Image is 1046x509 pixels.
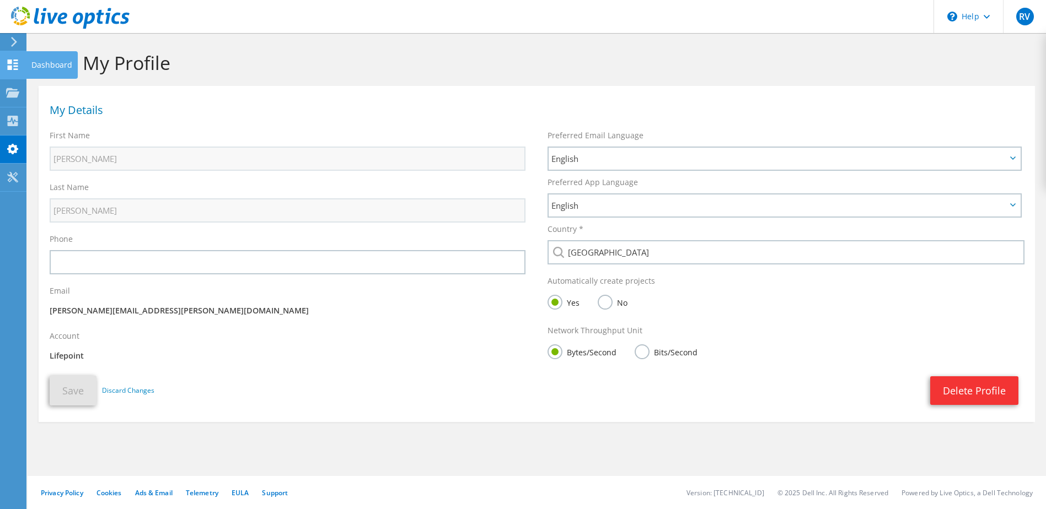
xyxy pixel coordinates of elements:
li: Version: [TECHNICAL_ID] [686,488,764,497]
a: Privacy Policy [41,488,83,497]
button: Save [50,376,96,405]
a: Cookies [96,488,122,497]
a: Telemetry [186,488,218,497]
a: Delete Profile [930,376,1018,405]
label: Automatically create projects [548,275,655,286]
a: Support [262,488,288,497]
h1: Edit My Profile [44,51,1024,74]
p: [PERSON_NAME][EMAIL_ADDRESS][PERSON_NAME][DOMAIN_NAME] [50,305,525,317]
div: Dashboard [26,51,78,79]
span: English [551,152,1006,165]
label: Country * [548,224,583,235]
label: Account [50,331,79,342]
label: No [598,295,627,308]
label: Bits/Second [635,344,698,358]
label: Phone [50,234,73,245]
label: Network Throughput Unit [548,325,642,336]
label: Bytes/Second [548,344,616,358]
span: RV [1016,8,1034,25]
a: EULA [232,488,249,497]
label: Last Name [50,182,89,193]
label: Preferred App Language [548,177,638,188]
label: Yes [548,295,580,308]
li: Powered by Live Optics, a Dell Technology [902,488,1033,497]
label: Email [50,285,70,296]
label: Preferred Email Language [548,130,643,141]
a: Discard Changes [102,385,154,397]
span: English [551,199,1006,212]
h1: My Details [50,105,1018,116]
li: © 2025 Dell Inc. All Rights Reserved [777,488,888,497]
svg: \n [947,12,957,21]
p: Lifepoint [50,350,525,362]
a: Ads & Email [135,488,173,497]
label: First Name [50,130,90,141]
